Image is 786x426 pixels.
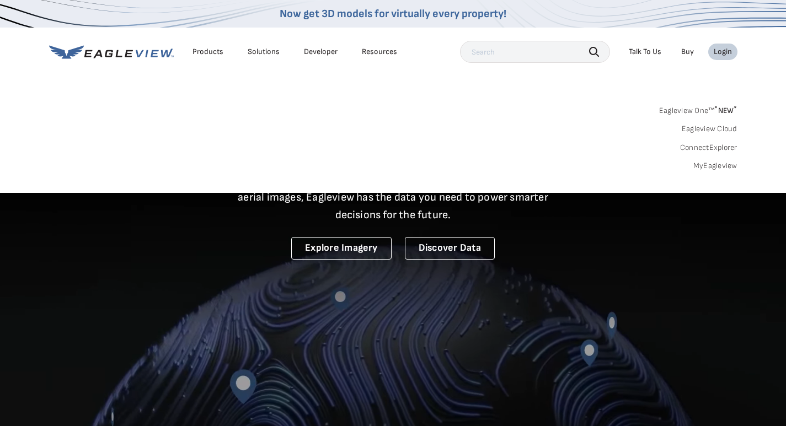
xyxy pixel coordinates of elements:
[405,237,495,260] a: Discover Data
[681,47,694,57] a: Buy
[682,124,737,134] a: Eagleview Cloud
[693,161,737,171] a: MyEagleview
[714,106,737,115] span: NEW
[714,47,732,57] div: Login
[248,47,280,57] div: Solutions
[304,47,338,57] a: Developer
[362,47,397,57] div: Resources
[680,143,737,153] a: ConnectExplorer
[193,47,223,57] div: Products
[224,171,562,224] p: A new era starts here. Built on more than 3.5 billion high-resolution aerial images, Eagleview ha...
[659,103,737,115] a: Eagleview One™*NEW*
[291,237,392,260] a: Explore Imagery
[460,41,610,63] input: Search
[629,47,661,57] div: Talk To Us
[280,7,506,20] a: Now get 3D models for virtually every property!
